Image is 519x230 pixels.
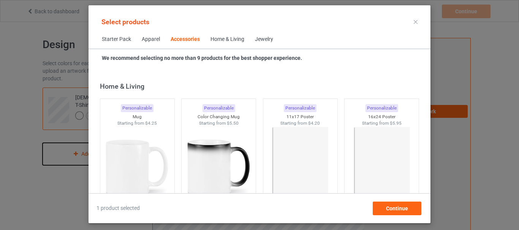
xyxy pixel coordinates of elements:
[227,120,239,126] span: $5.50
[203,104,235,112] div: Personalizable
[101,18,149,26] span: Select products
[366,104,398,112] div: Personalizable
[100,114,174,120] div: Mug
[97,205,140,212] span: 1 product selected
[145,120,157,126] span: $4.25
[103,126,171,211] img: regular.jpg
[263,120,337,127] div: Starting from
[390,120,402,126] span: $5.95
[348,126,416,211] img: regular.jpg
[121,104,153,112] div: Personalizable
[263,114,337,120] div: 11x17 Poster
[255,36,273,43] div: Jewelry
[100,82,422,91] div: Home & Living
[100,120,174,127] div: Starting from
[345,120,419,127] div: Starting from
[182,120,256,127] div: Starting from
[345,114,419,120] div: 16x24 Poster
[182,114,256,120] div: Color Changing Mug
[386,205,408,211] span: Continue
[284,104,316,112] div: Personalizable
[373,202,421,215] div: Continue
[102,55,302,61] strong: We recommend selecting no more than 9 products for the best shopper experience.
[308,120,320,126] span: $4.20
[142,36,160,43] div: Apparel
[97,30,136,49] span: Starter Pack
[266,126,334,211] img: regular.jpg
[210,36,244,43] div: Home & Living
[171,36,200,43] div: Accessories
[185,126,253,211] img: regular.jpg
